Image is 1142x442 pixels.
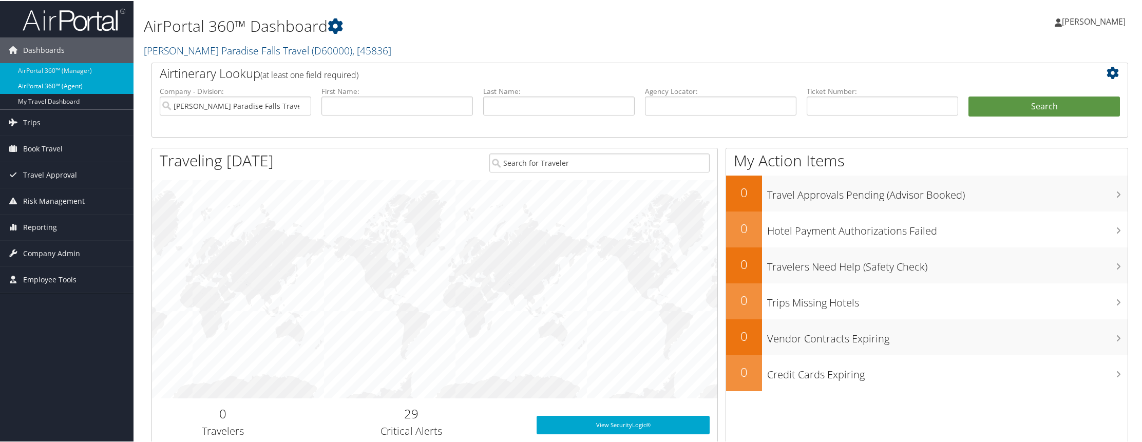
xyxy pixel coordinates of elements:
[726,175,1128,210] a: 0Travel Approvals Pending (Advisor Booked)
[301,423,521,437] h3: Critical Alerts
[160,64,1039,81] h2: Airtinerary Lookup
[726,210,1128,246] a: 0Hotel Payment Authorizations Failed
[301,404,521,421] h2: 29
[807,85,958,95] label: Ticket Number:
[726,362,762,380] h2: 0
[726,318,1128,354] a: 0Vendor Contracts Expiring
[726,326,762,344] h2: 0
[726,354,1128,390] a: 0Credit Cards Expiring
[160,423,285,437] h3: Travelers
[1062,15,1126,26] span: [PERSON_NAME]
[726,291,762,308] h2: 0
[144,14,805,36] h1: AirPortal 360™ Dashboard
[260,68,358,80] span: (at least one field required)
[767,290,1128,309] h3: Trips Missing Hotels
[23,36,65,62] span: Dashboards
[144,43,391,56] a: [PERSON_NAME] Paradise Falls Travel
[726,183,762,200] h2: 0
[160,85,311,95] label: Company - Division:
[726,255,762,272] h2: 0
[23,187,85,213] span: Risk Management
[160,404,285,421] h2: 0
[1055,5,1136,36] a: [PERSON_NAME]
[767,182,1128,201] h3: Travel Approvals Pending (Advisor Booked)
[160,149,274,170] h1: Traveling [DATE]
[645,85,796,95] label: Agency Locator:
[726,219,762,236] h2: 0
[767,361,1128,381] h3: Credit Cards Expiring
[23,240,80,265] span: Company Admin
[726,282,1128,318] a: 0Trips Missing Hotels
[767,254,1128,273] h3: Travelers Need Help (Safety Check)
[352,43,391,56] span: , [ 45836 ]
[23,135,63,161] span: Book Travel
[312,43,352,56] span: ( D60000 )
[726,246,1128,282] a: 0Travelers Need Help (Safety Check)
[537,415,710,433] a: View SecurityLogic®
[767,218,1128,237] h3: Hotel Payment Authorizations Failed
[23,7,125,31] img: airportal-logo.png
[23,109,41,134] span: Trips
[767,325,1128,345] h3: Vendor Contracts Expiring
[726,149,1128,170] h1: My Action Items
[483,85,635,95] label: Last Name:
[23,266,77,292] span: Employee Tools
[23,214,57,239] span: Reporting
[23,161,77,187] span: Travel Approval
[321,85,473,95] label: First Name:
[968,95,1120,116] button: Search
[489,152,710,171] input: Search for Traveler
